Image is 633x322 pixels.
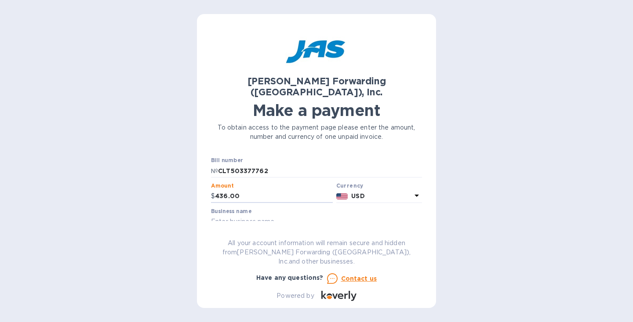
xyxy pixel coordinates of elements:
img: USD [336,193,348,199]
p: Powered by [276,291,314,300]
p: № [211,166,218,176]
h1: Make a payment [211,101,422,119]
input: Enter business name [211,215,422,228]
label: Business name [211,209,251,214]
b: [PERSON_NAME] Forwarding ([GEOGRAPHIC_DATA]), Inc. [247,76,386,98]
input: Enter bill number [218,164,422,177]
b: USD [351,192,364,199]
p: To obtain access to the payment page please enter the amount, number and currency of one unpaid i... [211,123,422,141]
u: Contact us [341,275,377,282]
input: 0.00 [215,190,333,203]
label: Amount [211,183,233,188]
b: Currency [336,182,364,189]
b: Have any questions? [256,274,324,281]
p: $ [211,192,215,201]
p: All your account information will remain secure and hidden from [PERSON_NAME] Forwarding ([GEOGRA... [211,239,422,266]
label: Bill number [211,158,243,163]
